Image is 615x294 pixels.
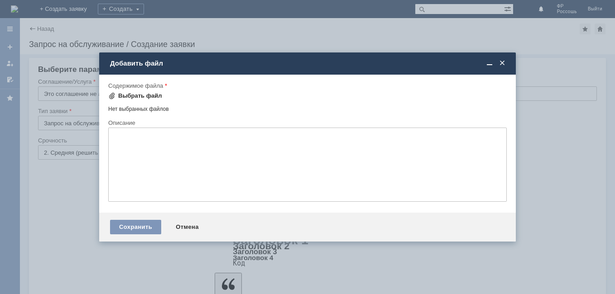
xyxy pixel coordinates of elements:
[108,102,507,113] div: Нет выбранных файлов
[108,120,505,126] div: Описание
[118,92,162,100] div: Выбрать файл
[485,59,494,67] span: Свернуть (Ctrl + M)
[4,4,132,11] div: Здравствуйте!
[498,59,507,67] span: Закрыть
[110,59,507,67] div: Добавить файл
[4,11,132,25] div: Примите пожалуйста в работу заказ тестеров. [PERSON_NAME] во вложении.
[108,83,505,89] div: Содержимое файла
